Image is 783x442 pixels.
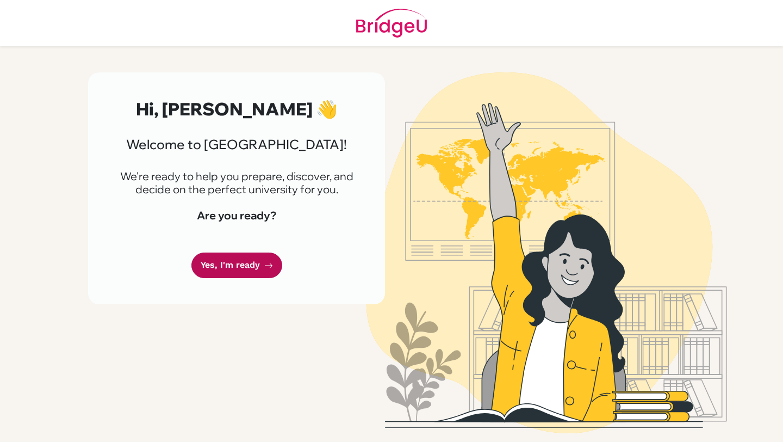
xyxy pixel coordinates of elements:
h4: Are you ready? [114,209,359,222]
h3: Welcome to [GEOGRAPHIC_DATA]! [114,137,359,152]
p: We're ready to help you prepare, discover, and decide on the perfect university for you. [114,170,359,196]
h2: Hi, [PERSON_NAME] 👋 [114,99,359,119]
a: Yes, I'm ready [191,253,282,278]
